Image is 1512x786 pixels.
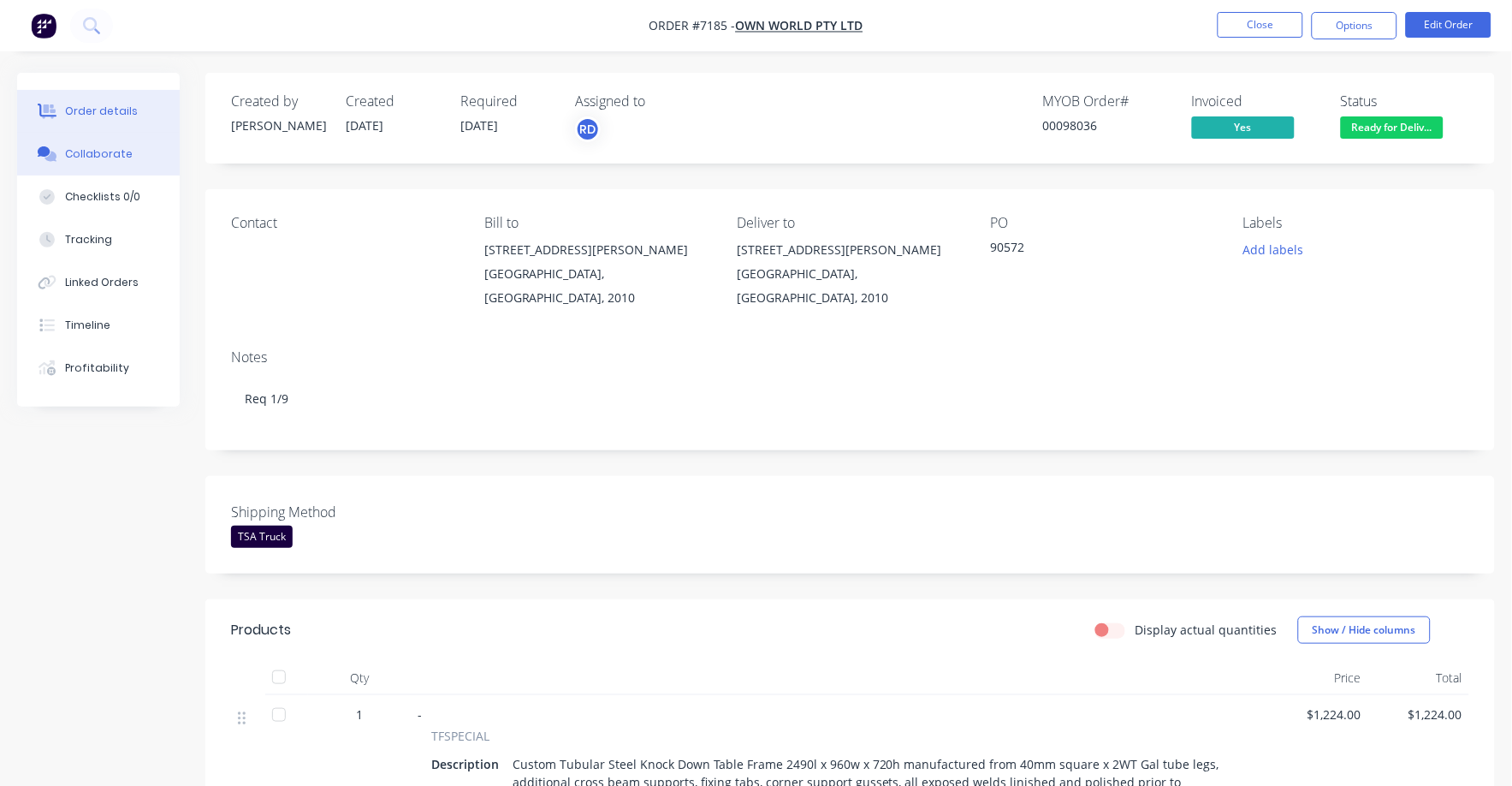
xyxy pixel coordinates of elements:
div: Tracking [65,232,112,247]
a: Own World Pty Ltd [736,18,863,34]
button: Edit Order [1406,12,1491,38]
span: - [418,706,422,723]
div: Collaborate [65,146,133,162]
span: 1 [356,706,363,723]
div: [GEOGRAPHIC_DATA], [GEOGRAPHIC_DATA], 2010 [738,262,964,310]
span: Order #7185 - [649,18,736,34]
div: Linked Orders [65,275,139,290]
div: Checklists 0/0 [65,189,140,205]
button: Ready for Deliv... [1341,116,1444,142]
div: Required [460,93,554,110]
div: [STREET_ADDRESS][PERSON_NAME] [738,238,964,262]
button: Add labels [1234,238,1313,261]
div: Created by [231,93,325,110]
span: Ready for Deliv... [1341,116,1444,138]
div: Bill to [484,215,710,231]
div: Products [231,620,291,640]
div: [STREET_ADDRESS][PERSON_NAME] [484,238,710,262]
div: [PERSON_NAME] [231,116,325,134]
div: Qty [308,661,411,695]
div: Notes [231,349,1469,366]
div: [STREET_ADDRESS][PERSON_NAME][GEOGRAPHIC_DATA], [GEOGRAPHIC_DATA], 2010 [738,238,964,310]
div: Price [1266,661,1368,695]
button: Linked Orders [17,261,180,304]
div: Status [1341,93,1469,110]
button: Order details [17,90,180,133]
div: [GEOGRAPHIC_DATA], [GEOGRAPHIC_DATA], 2010 [484,262,710,310]
div: TSA Truck [231,526,293,548]
label: Display actual quantities [1135,621,1278,639]
button: Timeline [17,304,180,347]
div: 90572 [990,238,1204,262]
div: Created [346,93,440,110]
span: Yes [1192,116,1295,138]
div: Total [1368,661,1470,695]
span: [DATE] [460,117,498,134]
div: PO [990,215,1216,231]
button: Show / Hide columns [1298,616,1431,644]
div: Deliver to [738,215,964,231]
div: Labels [1243,215,1469,231]
div: Timeline [65,318,110,333]
div: Order details [65,104,138,119]
label: Shipping Method [231,502,445,522]
button: Collaborate [17,133,180,176]
div: MYOB Order # [1043,93,1171,110]
button: RD [575,116,601,142]
span: TFSPECIAL [431,727,489,745]
div: Invoiced [1192,93,1320,110]
span: [DATE] [346,117,383,134]
span: $1,224.00 [1273,706,1361,723]
div: Assigned to [575,93,746,110]
div: Description [431,752,506,777]
img: Factory [31,13,56,39]
button: Profitability [17,347,180,390]
button: Options [1312,12,1397,39]
div: Req 1/9 [231,372,1469,425]
div: [STREET_ADDRESS][PERSON_NAME][GEOGRAPHIC_DATA], [GEOGRAPHIC_DATA], 2010 [484,238,710,310]
span: $1,224.00 [1375,706,1463,723]
div: 00098036 [1043,116,1171,134]
div: Contact [231,215,457,231]
button: Checklists 0/0 [17,176,180,218]
button: Close [1218,12,1303,38]
button: Tracking [17,218,180,261]
div: Profitability [65,360,129,376]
